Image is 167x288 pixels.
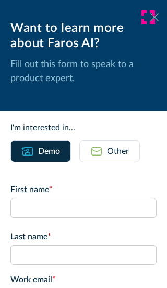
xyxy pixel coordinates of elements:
label: Last name [10,230,157,243]
div: Demo [38,145,60,158]
div: Want to learn more about Faros AI? [10,21,157,51]
div: Other [107,145,129,158]
label: Work email [10,273,157,286]
div: I'm interested in... [10,121,157,134]
label: First name [10,183,157,196]
p: Fill out this form to speak to a product expert. [10,58,157,86]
